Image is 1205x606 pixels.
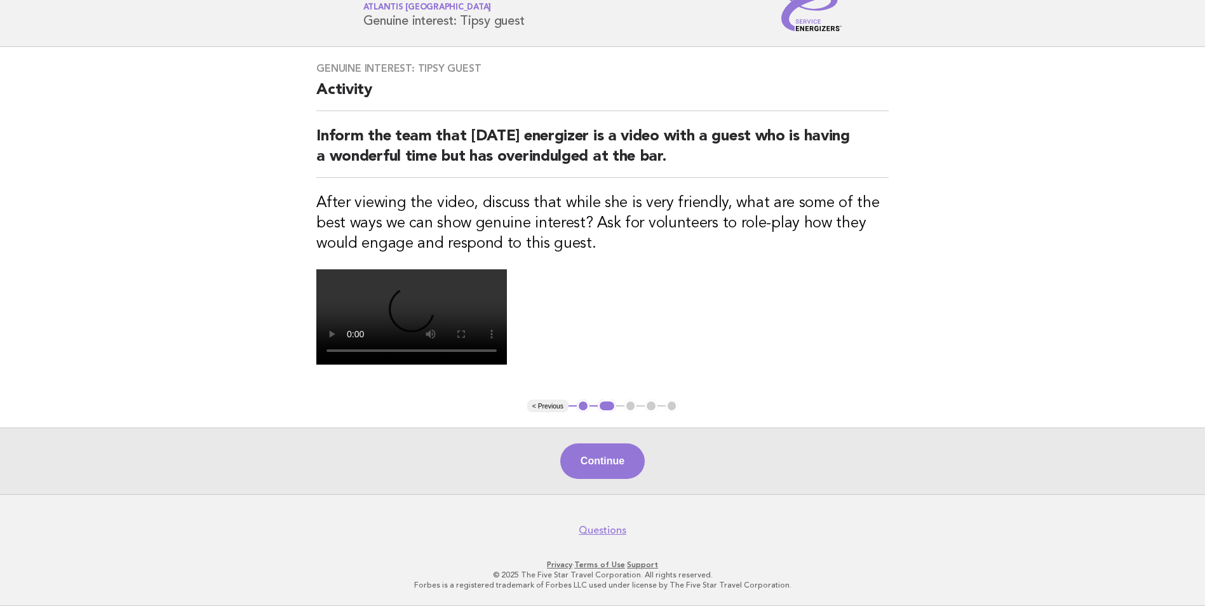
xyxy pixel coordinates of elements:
[316,80,889,111] h2: Activity
[316,126,889,178] h2: Inform the team that [DATE] energizer is a video with a guest who is having a wonderful time but ...
[574,560,625,569] a: Terms of Use
[547,560,572,569] a: Privacy
[214,570,992,580] p: © 2025 The Five Star Travel Corporation. All rights reserved.
[316,62,889,75] h3: Genuine interest: Tipsy guest
[579,524,626,537] a: Questions
[214,560,992,570] p: · ·
[598,400,616,412] button: 2
[560,443,645,479] button: Continue
[363,4,492,12] span: Atlantis [GEOGRAPHIC_DATA]
[627,560,658,569] a: Support
[527,400,569,412] button: < Previous
[577,400,589,412] button: 1
[316,193,889,254] h3: After viewing the video, discuss that while she is very friendly, what are some of the best ways ...
[214,580,992,590] p: Forbes is a registered trademark of Forbes LLC used under license by The Five Star Travel Corpora...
